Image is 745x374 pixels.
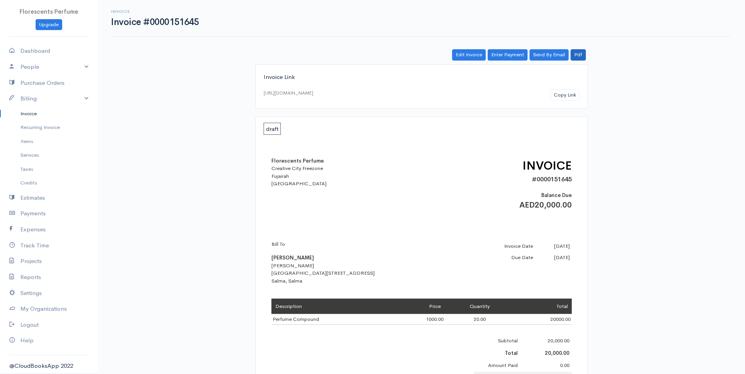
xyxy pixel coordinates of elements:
[550,89,580,101] button: Copy Link
[111,17,199,27] h1: Invoice #0000151645
[520,359,571,372] td: 0.00
[264,73,580,82] div: Invoice Link
[452,49,486,61] a: Edit Invoice
[505,350,518,356] b: Total
[474,240,535,252] td: Invoice Date
[474,335,521,347] td: Subtotal
[545,350,569,356] b: 20,000.00
[111,9,199,14] h6: Invoice
[571,49,586,61] a: Pdf
[271,165,408,188] div: Creative City Freezone Fujairah [GEOGRAPHIC_DATA]
[271,240,408,248] p: Bill To
[36,19,62,30] a: Upgrade
[530,49,569,61] a: Send By Email
[520,335,571,347] td: 20,000.00
[445,314,515,325] td: 20.00
[271,157,324,164] b: Florescents Perfume
[394,314,444,325] td: 1000.00
[271,299,395,314] td: Description
[474,359,521,372] td: Amount Paid
[488,49,528,61] a: Enter Payment
[519,200,572,210] span: AED20,000.00
[522,158,572,173] span: INVOICE
[271,240,408,285] div: [PERSON_NAME] [GEOGRAPHIC_DATA][STREET_ADDRESS] Salma, Salma
[264,123,281,135] span: draft
[535,240,571,252] td: [DATE]
[271,254,314,261] b: [PERSON_NAME]
[514,314,571,325] td: 20000.00
[541,192,572,199] span: Balance Due
[535,252,571,263] td: [DATE]
[20,8,78,15] span: Florescents Perfume
[474,252,535,263] td: Due Date
[264,89,313,97] div: [URL][DOMAIN_NAME]
[532,175,572,183] span: #0000151645
[9,361,88,370] div: @CloudBooksApp 2022
[514,299,571,314] td: Total
[271,314,395,325] td: Perfume Compound
[394,299,444,314] td: Price
[445,299,515,314] td: Quantity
